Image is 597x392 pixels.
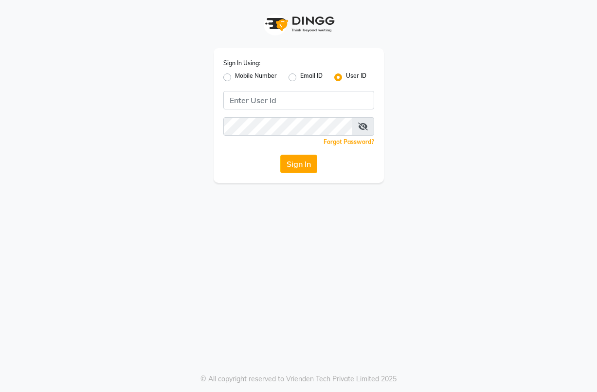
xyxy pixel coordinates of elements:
button: Sign In [280,155,317,173]
input: Username [223,117,352,136]
label: User ID [346,71,366,83]
label: Sign In Using: [223,59,260,68]
a: Forgot Password? [324,138,374,145]
label: Mobile Number [235,71,277,83]
label: Email ID [300,71,323,83]
img: logo1.svg [260,10,338,38]
input: Username [223,91,374,109]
